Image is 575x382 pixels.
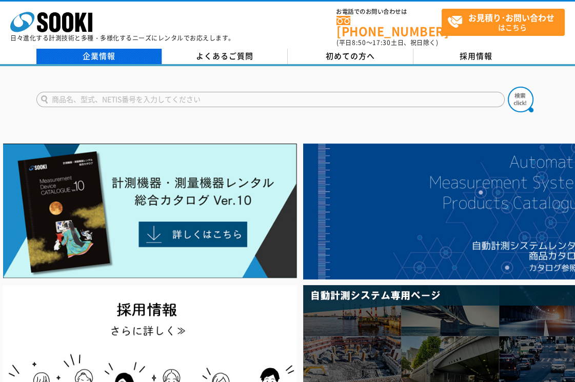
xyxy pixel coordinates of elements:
a: 企業情報 [36,49,162,64]
span: (平日 ～ 土日、祝日除く) [336,38,438,47]
a: 初めての方へ [288,49,413,64]
a: 採用情報 [413,49,539,64]
a: [PHONE_NUMBER] [336,16,442,37]
input: 商品名、型式、NETIS番号を入力してください [36,92,505,107]
img: btn_search.png [508,87,533,112]
span: お電話でのお問い合わせは [336,9,442,15]
span: 8:50 [352,38,366,47]
img: Catalog Ver10 [3,144,297,278]
p: 日々進化する計測技術と多種・多様化するニーズにレンタルでお応えします。 [10,35,235,41]
a: よくあるご質問 [162,49,288,64]
span: はこちら [447,9,564,35]
span: 17:30 [372,38,391,47]
a: お見積り･お問い合わせはこちら [442,9,565,36]
strong: お見積り･お問い合わせ [468,11,554,24]
span: 初めての方へ [326,50,375,62]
